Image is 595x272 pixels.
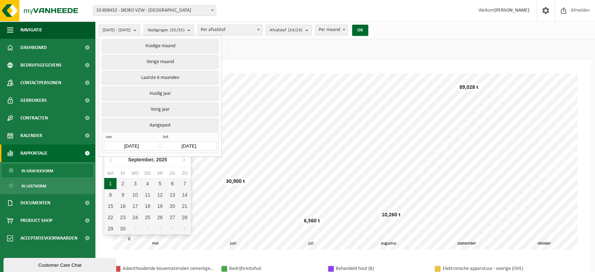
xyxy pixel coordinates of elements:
div: 29 [104,223,117,234]
span: Navigatie [20,21,42,39]
button: Huidig jaar [102,87,218,101]
div: September, [125,154,170,165]
button: Afvalstof(24/24) [266,25,312,35]
div: 19 [154,200,166,212]
button: Vorige maand [102,55,218,69]
div: 20 [166,200,178,212]
div: 11 [142,189,154,200]
iframe: chat widget [4,256,118,272]
div: 15 [104,200,117,212]
a: In lijstvorm [2,179,93,192]
span: In lijstvorm [21,179,46,193]
span: Contactpersonen [20,74,61,92]
span: Per maand [316,25,347,35]
div: 6,560 t [302,217,322,224]
span: Kalender [20,127,42,144]
div: 18 [142,200,154,212]
span: [DATE] - [DATE] [102,25,131,36]
div: 22 [104,212,117,223]
div: zo [178,170,191,177]
div: 4 [166,223,178,234]
div: za [166,170,178,177]
div: 2 [142,223,154,234]
strong: [PERSON_NAME] [494,8,530,13]
span: 10-808452 - SKOBO VZW - BRUGGE [93,6,216,16]
div: 7 [178,178,191,189]
div: 3 [129,178,141,189]
span: Afvalstof [270,25,302,36]
div: 4 [142,178,154,189]
span: Per maand [315,25,348,35]
span: Documenten [20,194,50,212]
div: 89,028 t [458,84,480,91]
span: Per afvalstof [198,25,262,35]
button: OK [352,25,368,36]
span: 10-808452 - SKOBO VZW - BRUGGE [93,5,216,16]
span: Dashboard [20,39,47,56]
count: (24/24) [288,28,302,32]
span: Gebruikers [20,92,47,109]
span: van [104,134,159,141]
div: do [142,170,154,177]
div: 24 [129,212,141,223]
div: ma [104,170,117,177]
button: [DATE] - [DATE] [99,25,140,35]
button: Huidige maand [102,39,218,53]
div: di [117,170,129,177]
span: Rapportage [20,144,48,162]
div: 9 [117,189,129,200]
span: Product Shop [20,212,52,229]
div: 3 [154,223,166,234]
button: Aangepast [102,118,218,132]
div: 30 [117,223,129,234]
div: 30,900 t [224,178,247,185]
span: tot [161,134,216,141]
span: Vestigingen [148,25,184,36]
div: 8 [104,189,117,200]
div: 27 [166,212,178,223]
div: 2 [117,178,129,189]
button: Vorig jaar [102,103,218,117]
div: 12 [154,189,166,200]
a: In grafiekvorm [2,164,93,177]
button: Vestigingen(35/35) [144,25,194,35]
span: Acceptatievoorwaarden [20,229,77,247]
div: 16 [117,200,129,212]
button: Laatste 6 maanden [102,71,218,85]
div: 26 [154,212,166,223]
span: Bedrijfsgegevens [20,56,62,74]
div: 14 [178,189,191,200]
div: 10,260 t [380,211,402,218]
count: (35/35) [170,28,184,32]
span: Contracten [20,109,48,127]
div: 17 [129,200,141,212]
div: 5 [154,178,166,189]
i: 2025 [156,157,167,162]
div: wo [129,170,141,177]
div: 1 [104,178,117,189]
span: Per afvalstof [198,25,262,35]
div: 25 [142,212,154,223]
span: In grafiekvorm [21,164,53,178]
div: 10 [129,189,141,200]
div: 1 [129,223,141,234]
div: 6 [166,178,178,189]
div: 21 [178,200,191,212]
div: 23 [117,212,129,223]
div: 13 [166,189,178,200]
div: 5 [178,223,191,234]
div: 28 [178,212,191,223]
div: vr [154,170,166,177]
